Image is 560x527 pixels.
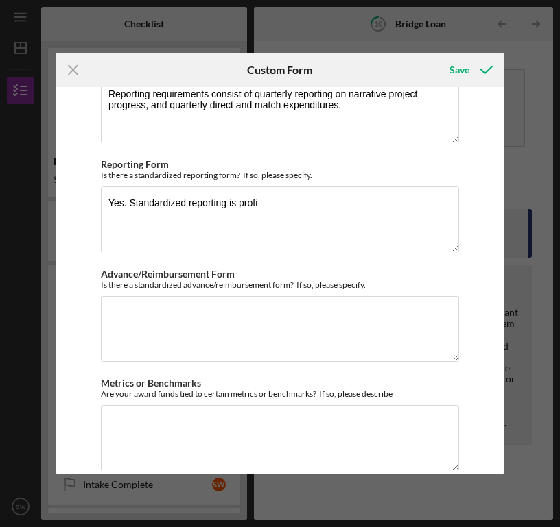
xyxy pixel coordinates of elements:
textarea: Reporting requirements consist of quarterly reporting on narrative project progress, and quarterl... [101,77,459,143]
textarea: Yes. Standardized reporting is profi [101,186,459,252]
div: Is there a standardized advance/reimbursement form? If so, please specify. [101,280,459,290]
label: Metrics or Benchmarks [101,377,201,389]
div: Save [450,56,469,84]
div: Are your award funds tied to certain metrics or benchmarks? If so, please describe [101,389,459,399]
label: Advance/Reimbursement Form [101,268,235,280]
button: Save [436,56,504,84]
label: Reporting Form [101,158,169,170]
div: Is there a standardized reporting form? If so, please specify. [101,170,459,180]
h6: Custom Form [247,64,312,76]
